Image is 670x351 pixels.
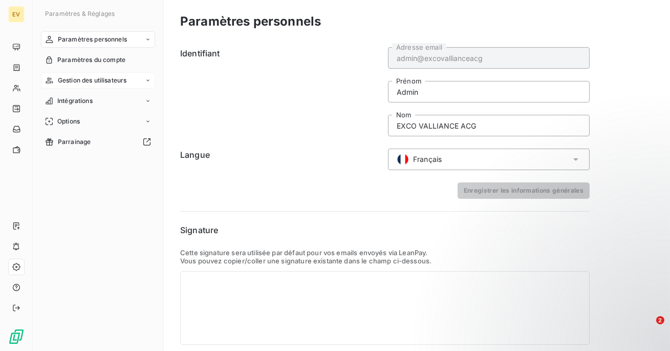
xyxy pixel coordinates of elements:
span: Parrainage [58,137,91,147]
h6: Signature [180,224,590,236]
input: placeholder [388,81,590,102]
a: Paramètres du compte [41,52,155,68]
input: placeholder [388,47,590,69]
iframe: Intercom notifications message [465,252,670,323]
h6: Identifiant [180,47,382,136]
h6: Langue [180,149,382,170]
span: Paramètres & Réglages [45,10,115,17]
button: Enregistrer les informations générales [458,182,590,199]
iframe: Intercom live chat [635,316,660,341]
span: Options [57,117,80,126]
span: Intégrations [57,96,93,106]
span: Paramètres personnels [58,35,127,44]
div: EV [8,6,25,23]
h3: Paramètres personnels [180,12,321,31]
span: Gestion des utilisateurs [58,76,127,85]
a: Parrainage [41,134,155,150]
img: Logo LeanPay [8,328,25,345]
input: placeholder [388,115,590,136]
p: Cette signature sera utilisée par défaut pour vos emails envoyés via LeanPay. [180,249,590,257]
p: Vous pouvez copier/coller une signature existante dans le champ ci-dessous. [180,257,590,265]
span: Paramètres du compte [57,55,125,65]
span: 2 [656,316,664,324]
span: Français [413,154,442,164]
